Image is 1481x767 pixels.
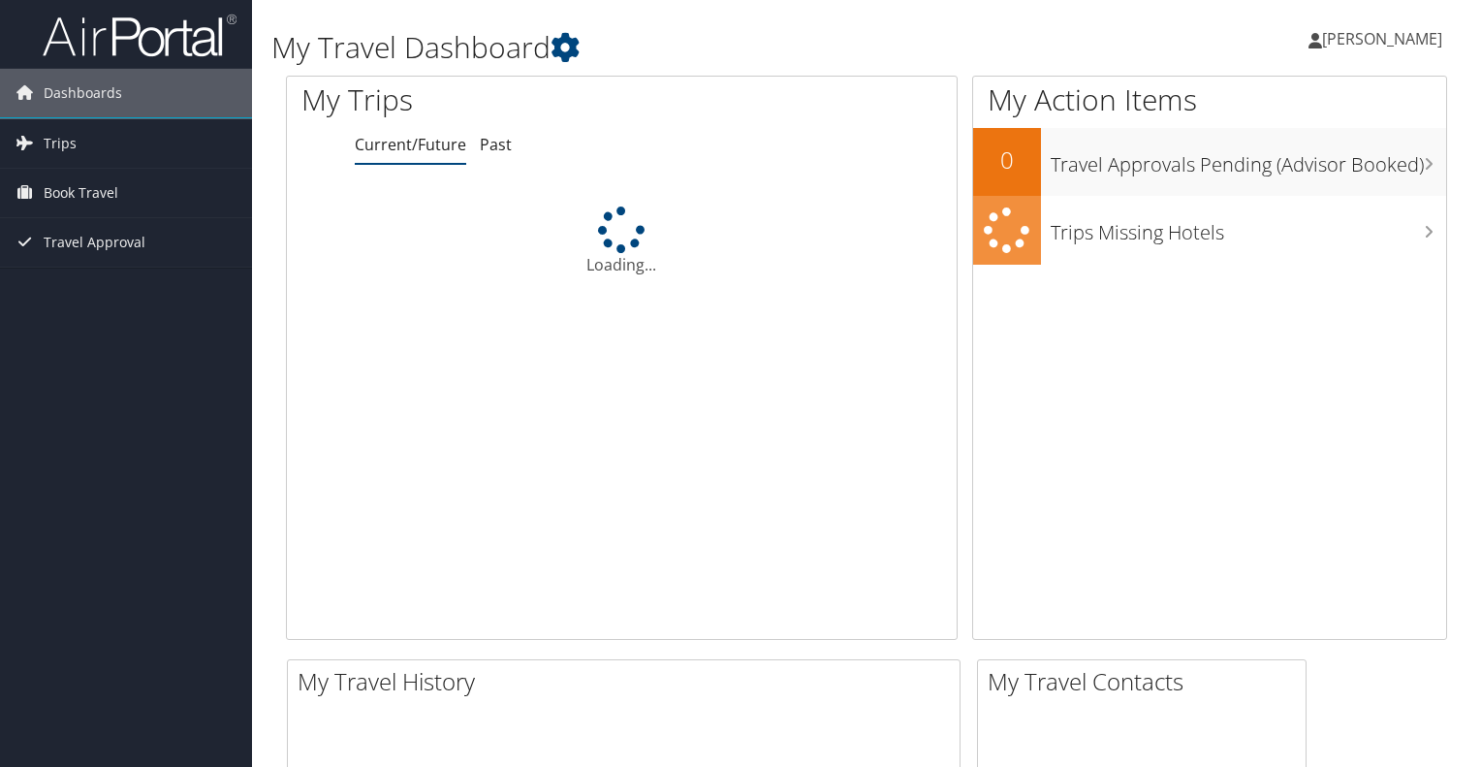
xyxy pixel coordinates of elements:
[355,134,466,155] a: Current/Future
[301,80,663,120] h1: My Trips
[973,144,1041,176] h2: 0
[1051,209,1446,246] h3: Trips Missing Hotels
[973,196,1446,265] a: Trips Missing Hotels
[480,134,512,155] a: Past
[44,218,145,267] span: Travel Approval
[44,69,122,117] span: Dashboards
[973,80,1446,120] h1: My Action Items
[44,169,118,217] span: Book Travel
[43,13,236,58] img: airportal-logo.png
[44,119,77,168] span: Trips
[1322,28,1442,49] span: [PERSON_NAME]
[1308,10,1462,68] a: [PERSON_NAME]
[1051,142,1446,178] h3: Travel Approvals Pending (Advisor Booked)
[271,27,1065,68] h1: My Travel Dashboard
[287,207,957,276] div: Loading...
[298,665,960,698] h2: My Travel History
[988,665,1306,698] h2: My Travel Contacts
[973,128,1446,196] a: 0Travel Approvals Pending (Advisor Booked)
